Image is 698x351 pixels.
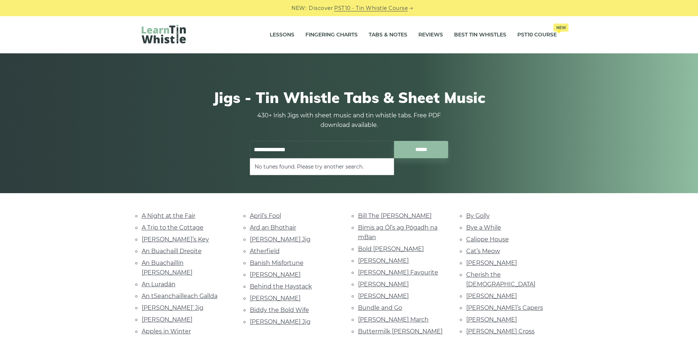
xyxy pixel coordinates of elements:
[270,26,294,44] a: Lessons
[418,26,443,44] a: Reviews
[358,257,409,264] a: [PERSON_NAME]
[358,281,409,288] a: [PERSON_NAME]
[454,26,506,44] a: Best Tin Whistles
[358,292,409,299] a: [PERSON_NAME]
[553,24,568,32] span: New
[517,26,557,44] a: PST10 CourseNew
[142,259,192,276] a: An Buachaillín [PERSON_NAME]
[142,316,192,323] a: [PERSON_NAME]
[369,26,407,44] a: Tabs & Notes
[358,212,432,219] a: Bill The [PERSON_NAME]
[250,224,296,231] a: Ard an Bhothair
[142,281,176,288] a: An Luradán
[358,316,429,323] a: [PERSON_NAME] March
[358,245,424,252] a: Bold [PERSON_NAME]
[250,295,301,302] a: [PERSON_NAME]
[466,259,517,266] a: [PERSON_NAME]
[358,328,443,335] a: Buttermilk [PERSON_NAME]
[250,318,311,325] a: [PERSON_NAME] Jig
[250,236,311,243] a: [PERSON_NAME] Jig
[255,162,389,171] li: No tunes found. Please try another search.
[142,304,203,311] a: [PERSON_NAME]’ Jig
[466,292,517,299] a: [PERSON_NAME]
[250,248,280,255] a: Atherfield
[250,306,309,313] a: Biddy the Bold Wife
[142,236,209,243] a: [PERSON_NAME]’s Key
[466,236,509,243] a: Caliope House
[250,271,301,278] a: [PERSON_NAME]
[358,224,437,241] a: Bimis ag Ól’s ag Pógadh na mBan
[466,304,543,311] a: [PERSON_NAME]’s Capers
[466,248,500,255] a: Cat’s Meow
[466,316,517,323] a: [PERSON_NAME]
[466,224,501,231] a: Bye a While
[466,328,535,335] a: [PERSON_NAME] Cross
[142,292,217,299] a: An tSeanchailleach Gallda
[250,212,281,219] a: April’s Fool
[466,271,535,288] a: Cherish the [DEMOGRAPHIC_DATA]
[142,212,195,219] a: A Night at the Fair
[305,26,358,44] a: Fingering Charts
[142,248,202,255] a: An Buachaill Dreoite
[358,304,402,311] a: Bundle and Go
[142,224,203,231] a: A Trip to the Cottage
[250,283,312,290] a: Behind the Haystack
[142,89,557,106] h1: Jigs - Tin Whistle Tabs & Sheet Music
[142,25,186,43] img: LearnTinWhistle.com
[250,259,304,266] a: Banish Misfortune
[358,269,438,276] a: [PERSON_NAME] Favourite
[142,328,191,335] a: Apples in Winter
[250,111,449,130] p: 430+ Irish Jigs with sheet music and tin whistle tabs. Free PDF download available.
[466,212,490,219] a: By Golly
